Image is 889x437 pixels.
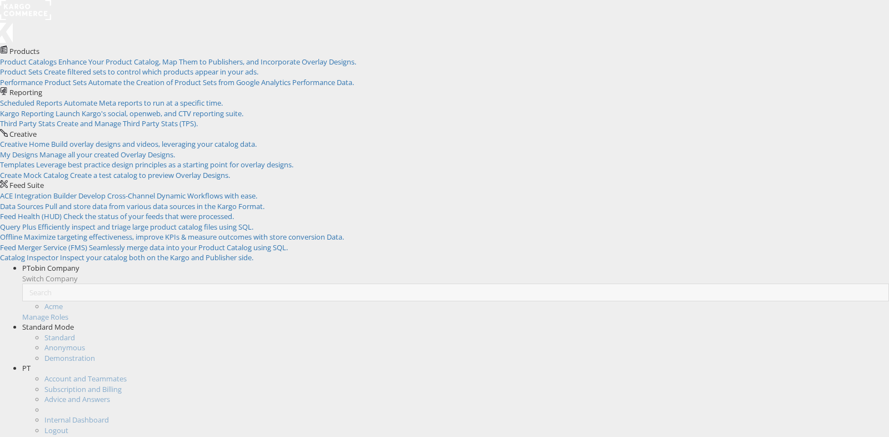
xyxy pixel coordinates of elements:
span: PTobin Company [22,263,79,273]
span: Enhance Your Product Catalog, Map Them to Publishers, and Incorporate Overlay Designs. [58,57,356,67]
a: Account and Teammates [44,374,127,384]
span: Seamlessly merge data into your Product Catalog using SQL. [89,242,288,252]
a: Anonymous [44,342,85,352]
span: Feed Suite [9,180,44,190]
span: PT [22,363,31,373]
span: Automate the Creation of Product Sets from Google Analytics Performance Data. [88,77,354,87]
span: Leverage best practice design principles as a starting point for overlay designs. [36,160,293,170]
a: Subscription and Billing [44,384,122,394]
a: Demonstration [44,353,95,363]
span: Manage all your created Overlay Designs. [39,150,175,160]
span: Check the status of your feeds that were processed. [63,211,234,221]
div: Switch Company [22,274,889,284]
span: Standard Mode [22,322,74,332]
span: Create a test catalog to preview Overlay Designs. [70,170,230,180]
span: Create and Manage Third Party Stats (TPS). [57,118,198,128]
a: Advice and Answers [44,394,110,404]
span: Build overlay designs and videos, leveraging your catalog data. [51,139,257,149]
span: Reporting [9,87,42,97]
span: Launch Kargo's social, openweb, and CTV reporting suite. [56,108,243,118]
a: Internal Dashboard [44,415,109,425]
span: Inspect your catalog both on the Kargo and Publisher side. [60,252,253,262]
span: Maximize targeting effectiveness, improve KPIs & measure outcomes with store conversion Data. [24,232,344,242]
span: Creative [9,129,37,139]
span: Develop Cross-Channel Dynamic Workflows with ease. [78,191,257,201]
span: Efficiently inspect and triage large product catalog files using SQL. [38,222,253,232]
span: Pull and store data from various data sources in the Kargo Format. [45,201,264,211]
a: Logout [44,425,68,435]
span: Products [9,46,39,56]
a: Manage Roles [22,312,68,322]
span: Create filtered sets to control which products appear in your ads. [44,67,258,77]
span: Automate Meta reports to run at a specific time. [64,98,223,108]
input: Search [22,284,889,301]
a: Acme [44,301,63,311]
a: Standard [44,332,75,342]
